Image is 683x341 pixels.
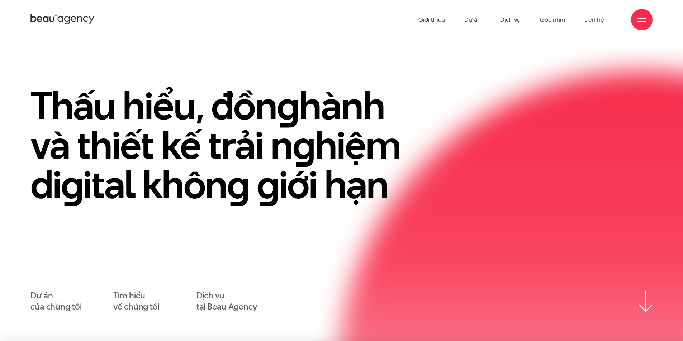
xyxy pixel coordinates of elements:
a: Dịch vụtại Beau Agency [196,290,257,312]
en: g [257,157,279,211]
en: g [277,79,299,132]
a: Dự áncủa chúng tôi [30,290,81,312]
en: g [61,157,83,211]
en: g [293,118,315,172]
en: g [227,157,249,211]
h1: Thấu hiểu, đồn hành và thiết kế trải n hiệm di ital khôn iới hạn [30,86,425,204]
a: Tìm hiểuvề chúng tôi [113,290,160,312]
